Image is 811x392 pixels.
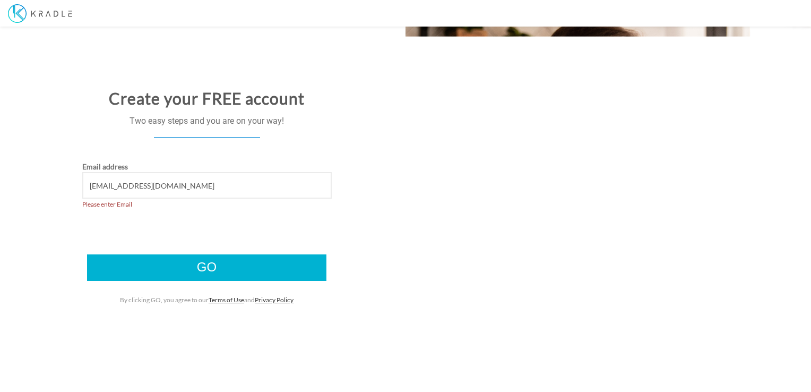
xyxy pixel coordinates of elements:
span: Please enter Email [82,200,132,208]
img: Kradle [8,4,72,23]
input: Email [82,172,332,199]
h2: Create your FREE account [8,90,405,107]
p: Two easy steps and you are on your way! [8,115,405,127]
label: Email address [82,161,128,172]
a: Privacy Policy [255,296,294,304]
input: Go [87,254,326,281]
a: Terms of Use [209,296,244,304]
label: By clicking GO, you agree to our and [120,295,294,304]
